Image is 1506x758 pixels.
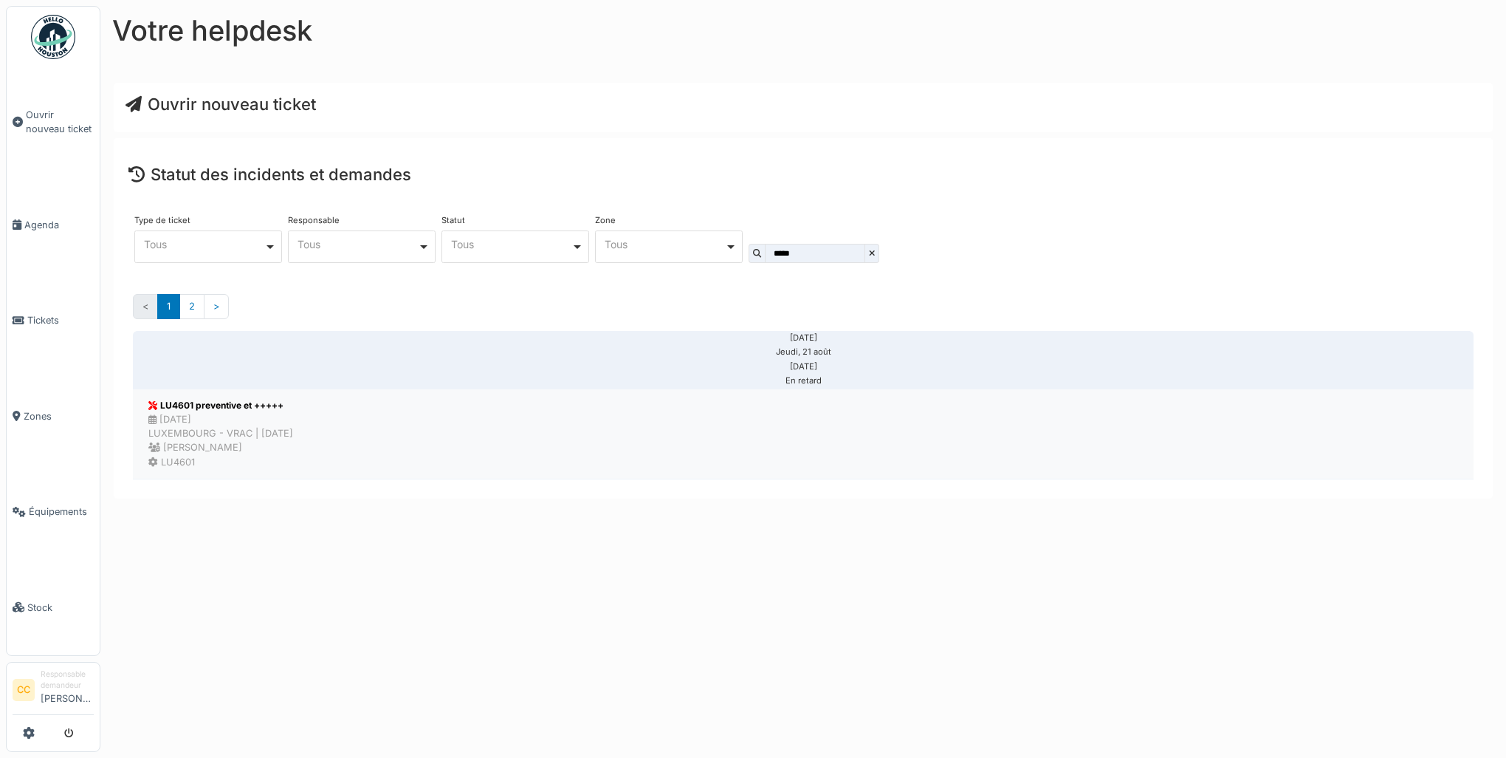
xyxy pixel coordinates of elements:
span: Agenda [24,218,94,232]
div: LU4601 [148,455,293,469]
div: LU4601 preventive et +++++ [148,399,293,412]
span: Ouvrir nouveau ticket [26,108,94,136]
div: En retard [145,380,1462,382]
label: Type de ticket [134,216,190,225]
a: Zones [7,369,100,464]
a: Suivant [204,294,229,318]
a: 2 [179,294,204,318]
a: Stock [7,559,100,655]
a: Agenda [7,177,100,273]
div: [DATE] LUXEMBOURG - VRAC | [DATE] [PERSON_NAME] [148,412,293,455]
li: CC [13,679,35,701]
a: Tickets [7,273,100,368]
a: Ouvrir nouveau ticket [125,95,316,114]
a: CC Responsable demandeur[PERSON_NAME] [13,669,94,715]
div: Jeudi, 21 août [145,352,1462,353]
div: Tous [451,240,571,248]
div: Responsable demandeur [41,669,94,692]
div: [DATE] [145,366,1462,368]
h4: Statut des incidents et demandes [128,165,1478,184]
label: Responsable [288,216,340,225]
a: Ouvrir nouveau ticket [7,67,100,177]
a: LU4601 preventive et +++++ [DATE]LUXEMBOURG - VRAC | [DATE] [PERSON_NAME] LU4601 [133,389,1474,479]
label: Statut [441,216,465,225]
div: Tous [605,240,725,248]
div: [DATE] [145,338,1462,339]
li: [PERSON_NAME] [41,669,94,711]
span: Tickets [27,313,94,327]
span: Stock [27,601,94,615]
div: Tous [298,240,418,248]
nav: Pages [133,294,1474,330]
img: Badge_color-CXgf-gQk.svg [31,15,75,59]
label: Zone [595,216,616,225]
span: Équipements [29,505,94,519]
span: Zones [24,409,94,423]
a: 1 [157,294,180,318]
a: Équipements [7,464,100,559]
div: Tous [144,240,264,248]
